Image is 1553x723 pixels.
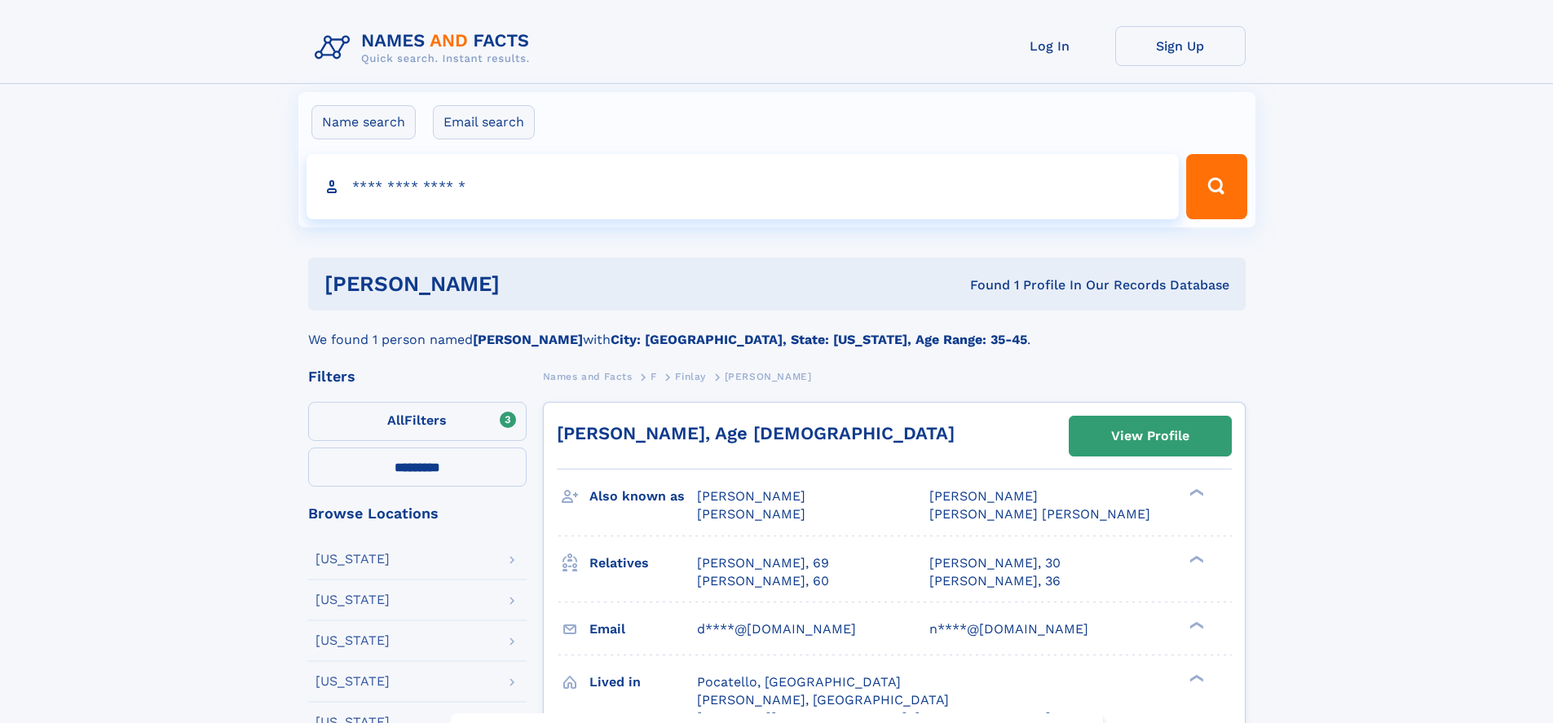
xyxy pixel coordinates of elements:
[315,593,390,606] div: [US_STATE]
[675,371,706,382] span: Finlay
[735,276,1229,294] div: Found 1 Profile In Our Records Database
[725,371,812,382] span: [PERSON_NAME]
[651,371,657,382] span: F
[1185,553,1205,564] div: ❯
[1185,619,1205,630] div: ❯
[697,674,901,690] span: Pocatello, [GEOGRAPHIC_DATA]
[308,506,527,521] div: Browse Locations
[611,332,1027,347] b: City: [GEOGRAPHIC_DATA], State: [US_STATE], Age Range: 35-45
[433,105,535,139] label: Email search
[589,483,697,510] h3: Also known as
[1185,487,1205,498] div: ❯
[929,506,1150,522] span: [PERSON_NAME] [PERSON_NAME]
[308,369,527,384] div: Filters
[697,572,829,590] a: [PERSON_NAME], 60
[985,26,1115,66] a: Log In
[589,668,697,696] h3: Lived in
[651,366,657,386] a: F
[1185,672,1205,683] div: ❯
[1070,417,1231,456] a: View Profile
[315,634,390,647] div: [US_STATE]
[473,332,583,347] b: [PERSON_NAME]
[315,553,390,566] div: [US_STATE]
[543,366,633,386] a: Names and Facts
[308,402,527,441] label: Filters
[307,154,1180,219] input: search input
[697,488,805,504] span: [PERSON_NAME]
[929,488,1038,504] span: [PERSON_NAME]
[315,675,390,688] div: [US_STATE]
[324,274,735,294] h1: [PERSON_NAME]
[308,311,1246,350] div: We found 1 person named with .
[589,615,697,643] h3: Email
[589,549,697,577] h3: Relatives
[697,692,949,708] span: [PERSON_NAME], [GEOGRAPHIC_DATA]
[1111,417,1189,455] div: View Profile
[557,423,955,443] a: [PERSON_NAME], Age [DEMOGRAPHIC_DATA]
[929,554,1061,572] a: [PERSON_NAME], 30
[311,105,416,139] label: Name search
[1115,26,1246,66] a: Sign Up
[929,572,1061,590] a: [PERSON_NAME], 36
[697,506,805,522] span: [PERSON_NAME]
[675,366,706,386] a: Finlay
[387,412,404,428] span: All
[1186,154,1246,219] button: Search Button
[697,554,829,572] a: [PERSON_NAME], 69
[308,26,543,70] img: Logo Names and Facts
